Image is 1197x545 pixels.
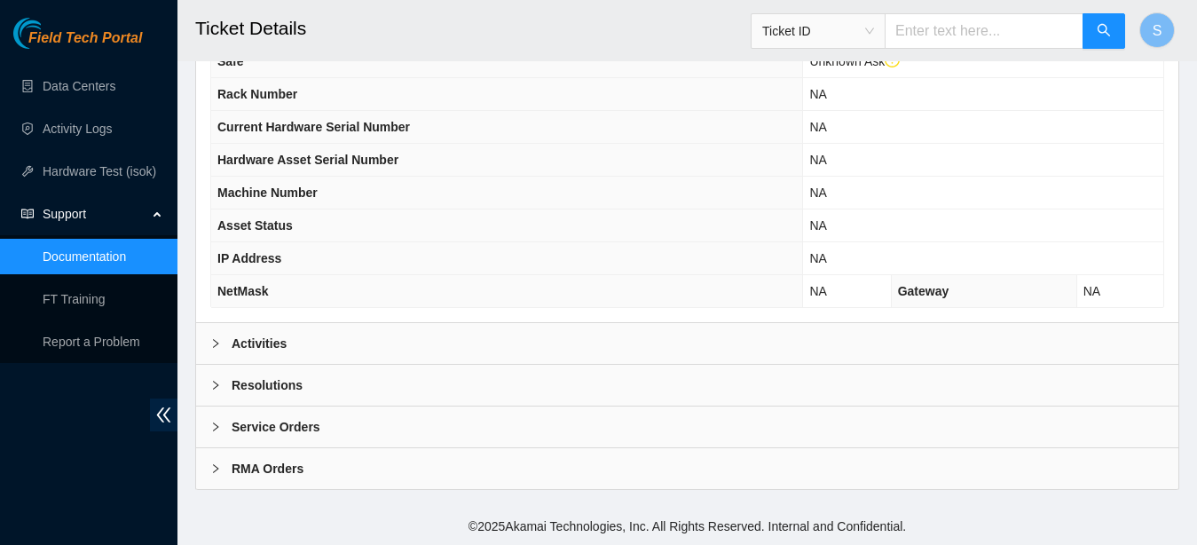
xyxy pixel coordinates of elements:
[217,87,297,101] span: Rack Number
[232,334,287,353] b: Activities
[43,122,113,136] a: Activity Logs
[13,18,90,49] img: Akamai Technologies
[232,375,303,395] b: Resolutions
[217,284,269,298] span: NetMask
[217,153,398,167] span: Hardware Asset Serial Number
[196,407,1178,447] div: Service Orders
[217,251,281,265] span: IP Address
[196,323,1178,364] div: Activities
[217,54,244,68] span: Safe
[28,30,142,47] span: Field Tech Portal
[43,324,163,359] p: Report a Problem
[210,422,221,432] span: right
[762,18,874,44] span: Ticket ID
[809,186,826,200] span: NA
[1097,23,1111,40] span: search
[809,218,826,233] span: NA
[43,249,126,264] a: Documentation
[885,13,1083,49] input: Enter text here...
[809,54,900,68] span: Unknown Ask
[43,79,115,93] a: Data Centers
[43,292,106,306] a: FT Training
[196,365,1178,406] div: Resolutions
[210,338,221,349] span: right
[217,218,293,233] span: Asset Status
[150,399,177,431] span: double-left
[809,120,826,134] span: NA
[1083,284,1100,298] span: NA
[809,87,826,101] span: NA
[43,164,156,178] a: Hardware Test (isok)
[177,508,1197,545] footer: © 2025 Akamai Technologies, Inc. All Rights Reserved. Internal and Confidential.
[809,153,826,167] span: NA
[809,251,826,265] span: NA
[217,120,410,134] span: Current Hardware Serial Number
[217,186,318,200] span: Machine Number
[13,32,142,55] a: Akamai TechnologiesField Tech Portal
[21,208,34,220] span: read
[232,417,320,437] b: Service Orders
[898,284,949,298] span: Gateway
[232,459,303,478] b: RMA Orders
[1153,20,1162,42] span: S
[210,463,221,474] span: right
[1139,12,1175,48] button: S
[196,448,1178,489] div: RMA Orders
[210,380,221,391] span: right
[1083,13,1125,49] button: search
[43,196,147,232] span: Support
[809,284,826,298] span: NA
